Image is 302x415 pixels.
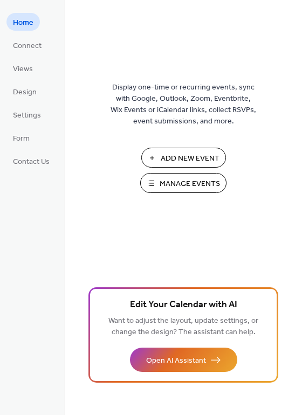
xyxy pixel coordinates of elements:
span: Edit Your Calendar with AI [130,298,237,313]
span: Home [13,17,33,29]
a: Views [6,59,39,77]
span: Want to adjust the layout, update settings, or change the design? The assistant can help. [108,314,258,340]
button: Add New Event [141,148,226,168]
a: Design [6,82,43,100]
span: Design [13,87,37,98]
button: Manage Events [140,173,226,193]
span: Connect [13,40,42,52]
span: Add New Event [161,153,219,164]
span: Open AI Assistant [146,355,206,366]
span: Settings [13,110,41,121]
button: Open AI Assistant [130,348,237,372]
a: Connect [6,36,48,54]
span: Manage Events [160,178,220,190]
a: Contact Us [6,152,56,170]
a: Form [6,129,36,147]
a: Home [6,13,40,31]
span: Views [13,64,33,75]
a: Settings [6,106,47,123]
span: Display one-time or recurring events, sync with Google, Outlook, Zoom, Eventbrite, Wix Events or ... [111,82,256,127]
span: Form [13,133,30,144]
span: Contact Us [13,156,50,168]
